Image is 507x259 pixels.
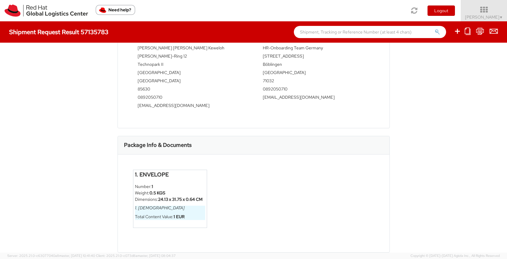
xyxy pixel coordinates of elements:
[124,142,192,148] h3: Package Info & Documents
[263,78,370,86] td: 71032
[150,190,165,196] strong: 0.5 KGS
[5,5,88,17] img: rh-logistics-00dfa346123c4ec078e1.svg
[135,190,206,196] li: Weight:
[9,29,108,35] h4: Shipment Request Result 57135783
[263,69,370,78] td: [GEOGRAPHIC_DATA]
[135,196,206,203] li: Dimensions:
[263,86,370,94] td: 0892050710
[135,183,206,190] li: Number:
[138,86,245,94] td: 85630
[96,5,135,15] button: Need help?
[499,15,503,20] span: ▼
[137,254,176,258] span: master, [DATE] 08:04:37
[135,172,206,178] h4: 1. Envelope
[138,69,245,78] td: [GEOGRAPHIC_DATA]
[263,53,370,61] td: [STREET_ADDRESS]
[96,254,176,258] span: Client: 2025.21.0-c073d8a
[152,184,153,189] strong: 1
[138,102,245,111] td: [EMAIL_ADDRESS][DOMAIN_NAME]
[410,254,500,258] span: Copyright © [DATE]-[DATE] Agistix Inc., All Rights Reserved
[138,61,245,69] td: Technopark II
[138,53,245,61] td: [PERSON_NAME]-Ring 12
[158,197,202,202] strong: 24.13 x 31.75 x 0.64 CM
[263,45,370,53] td: HR-Onboarding Team Germany
[7,254,95,258] span: Server: 2025.21.0-c63077040a8
[135,214,206,220] li: Total Content Value:
[138,78,245,86] td: [GEOGRAPHIC_DATA]
[135,206,206,210] h6: 1. [DEMOGRAPHIC_DATA]
[263,61,370,69] td: Böblingen
[428,5,455,16] button: Logout
[465,14,503,20] span: [PERSON_NAME]
[59,254,95,258] span: master, [DATE] 10:41:40
[138,94,245,102] td: 0892050710
[138,45,245,53] td: [PERSON_NAME] [PERSON_NAME] Keweloh
[263,94,370,102] td: [EMAIL_ADDRESS][DOMAIN_NAME]
[294,26,446,38] input: Shipment, Tracking or Reference Number (at least 4 chars)
[174,214,185,219] strong: 1 EUR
